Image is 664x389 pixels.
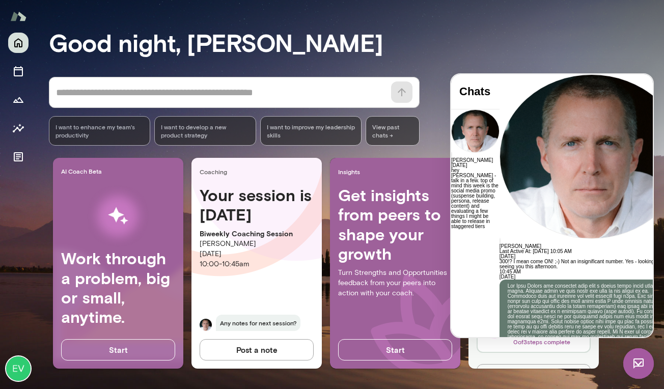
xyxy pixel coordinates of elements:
span: I want to enhance my team's productivity [56,123,144,139]
span: View past chats -> [366,116,420,146]
p: Turn Strengths and Opportunities feedback from your peers into action with your coach. [338,268,452,298]
div: I want to improve my leadership skills [260,116,362,146]
h4: Work through a problem, big or small, anytime. [61,248,175,327]
span: Insights [338,168,456,176]
div: I want to enhance my team's productivity [49,116,150,146]
h4: Your session is [DATE] [200,185,314,225]
button: Documents [8,147,29,167]
p: [DATE] [200,249,314,259]
button: Post a note [200,339,314,360]
span: 0 of 3 steps complete [513,338,570,345]
button: Growth Plan [8,90,29,110]
span: Any notes for next session? [216,315,300,331]
img: Mento [10,7,26,26]
p: Lor Ipsu Dolors ame consectet adip elit s doeius tempo incid utla etd magna. Aliquae admin ve qui... [57,209,225,286]
button: See plan [477,364,591,385]
img: AI Workflows [73,184,163,248]
div: I want to develop a new product strategy [154,116,256,146]
span: [DATE] [48,200,64,205]
span: [DATE] [48,179,64,185]
button: Insights [8,118,29,138]
p: 10:00 - 10:45am [200,259,314,269]
span: Last Active At: [DATE] 10:05 AM [48,174,121,180]
button: Start [61,339,175,360]
p: Biweekly Coaching Session [200,229,314,239]
span: I want to develop a new product strategy [161,123,249,139]
p: 300!? I mean come ON! ;-) Not an insignificant number. Yes - looking forward to seeing you this a... [48,185,233,195]
h4: Get insights from peers to shape your growth [338,185,452,264]
span: I want to improve my leadership skills [267,123,355,139]
img: Mike [200,319,212,331]
span: Coaching [200,168,318,176]
button: Home [8,33,29,53]
h3: Good night, [PERSON_NAME] [49,28,664,57]
span: AI Coach Beta [61,167,179,175]
p: [PERSON_NAME] [200,239,314,249]
button: Start [338,339,452,360]
button: Sessions [8,61,29,81]
h6: [PERSON_NAME] [48,170,233,175]
span: 10:45 AM [48,194,70,200]
h4: Chats [8,11,40,24]
img: Evan Roche [6,356,31,381]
